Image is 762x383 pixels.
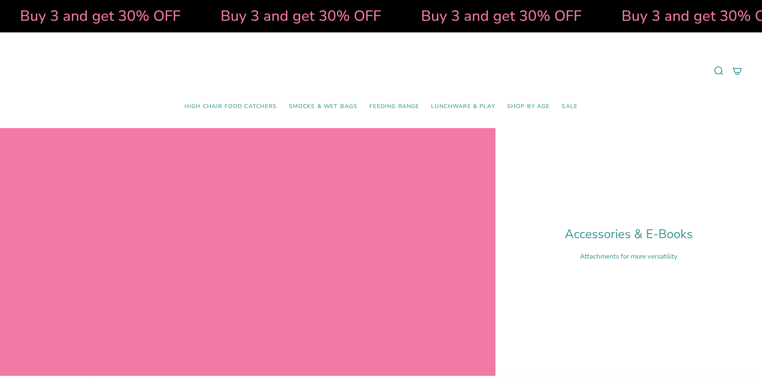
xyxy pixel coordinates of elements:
span: Shop by Age [507,103,550,110]
strong: Buy 3 and get 30% OFF [19,6,179,26]
span: High Chair Food Catchers [184,103,277,110]
h1: Accessories & E-Books [565,227,693,242]
a: High Chair Food Catchers [178,97,283,116]
span: SALE [561,103,578,110]
a: Mumma’s Little Helpers [312,44,450,97]
a: Shop by Age [501,97,556,116]
span: Smocks & Wet Bags [289,103,358,110]
a: Lunchware & Play [425,97,501,116]
a: Smocks & Wet Bags [283,97,364,116]
strong: Buy 3 and get 30% OFF [219,6,380,26]
span: Feeding Range [369,103,419,110]
a: SALE [555,97,584,116]
strong: Buy 3 and get 30% OFF [420,6,580,26]
p: Attachments for more versatility [565,252,693,261]
span: Lunchware & Play [431,103,495,110]
a: Feeding Range [363,97,425,116]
